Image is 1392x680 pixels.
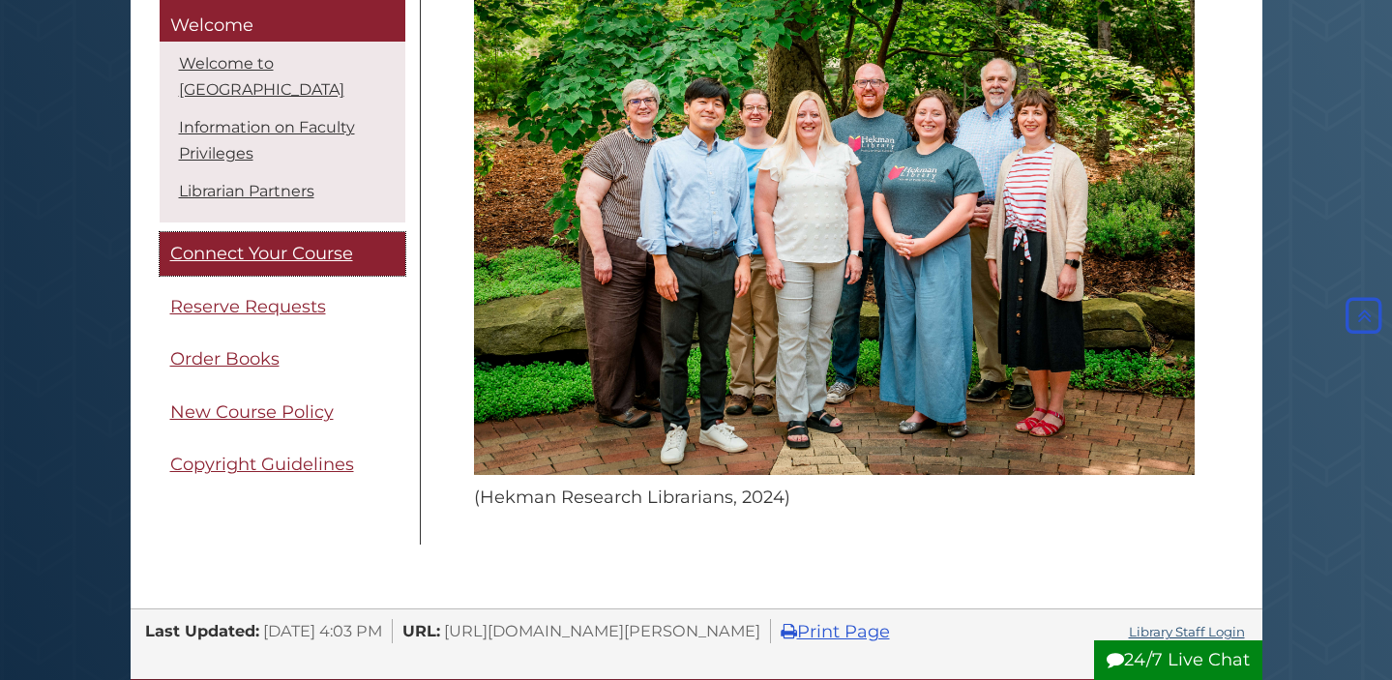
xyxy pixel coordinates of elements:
[170,349,280,370] span: Order Books
[179,183,314,201] a: Librarian Partners
[781,621,890,642] a: Print Page
[1094,640,1262,680] button: 24/7 Live Chat
[160,391,405,434] a: New Course Policy
[160,233,405,277] a: Connect Your Course
[170,15,253,36] span: Welcome
[170,244,353,265] span: Connect Your Course
[179,119,355,163] a: Information on Faculty Privileges
[170,455,354,476] span: Copyright Guidelines
[1129,624,1245,639] a: Library Staff Login
[402,621,440,640] span: URL:
[145,621,259,640] span: Last Updated:
[170,296,326,317] span: Reserve Requests
[781,623,797,640] i: Print Page
[160,285,405,329] a: Reserve Requests
[263,621,382,640] span: [DATE] 4:03 PM
[170,401,334,423] span: New Course Policy
[444,621,760,640] span: [URL][DOMAIN_NAME][PERSON_NAME]
[474,485,1195,511] p: (Hekman Research Librarians, 2024)
[160,444,405,488] a: Copyright Guidelines
[160,339,405,382] a: Order Books
[1341,305,1387,326] a: Back to Top
[179,55,344,100] a: Welcome to [GEOGRAPHIC_DATA]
